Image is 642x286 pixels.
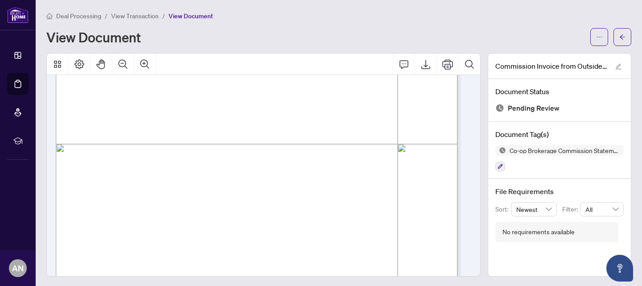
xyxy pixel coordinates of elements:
[508,102,560,114] span: Pending Review
[12,262,24,274] span: AN
[506,147,624,153] span: Co-op Brokerage Commission Statement
[56,12,101,20] span: Deal Processing
[495,129,624,140] h4: Document Tag(s)
[619,34,626,40] span: arrow-left
[606,255,633,282] button: Open asap
[516,203,552,216] span: Newest
[495,145,506,156] img: Status Icon
[495,61,607,71] span: Commission Invoice from Outside [GEOGRAPHIC_DATA]pdf
[495,86,624,97] h4: Document Status
[46,30,141,44] h1: View Document
[162,11,165,21] li: /
[596,34,602,40] span: ellipsis
[46,13,53,19] span: home
[495,104,504,112] img: Document Status
[585,203,618,216] span: All
[111,12,159,20] span: View Transaction
[169,12,213,20] span: View Document
[615,63,621,70] span: edit
[7,7,29,23] img: logo
[502,227,575,237] div: No requirements available
[105,11,107,21] li: /
[562,204,580,214] p: Filter:
[495,204,511,214] p: Sort:
[495,186,624,197] h4: File Requirements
